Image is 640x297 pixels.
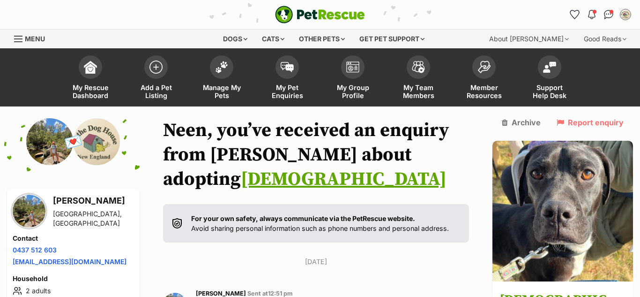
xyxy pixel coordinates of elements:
span: Menu [25,35,45,43]
img: Piper Atkins profile pic [26,118,73,165]
a: My Group Profile [320,51,386,107]
span: Manage My Pets [201,84,243,99]
img: logo-e224e6f780fb5917bec1dbf3a21bbac754714ae5b6737aabdf751b685950b380.svg [275,6,365,23]
li: 2 adults [13,285,134,297]
a: Manage My Pets [189,51,254,107]
img: manage-my-pets-icon-02211641906a0b7f246fdf0571729dbe1e7629f14944591b6c1af311fb30b64b.svg [215,61,228,73]
img: member-resources-icon-8e73f808a243e03378d46382f2149f9095a855e16c252ad45f914b54edf8863c.svg [477,61,491,73]
div: About [PERSON_NAME] [483,30,575,48]
a: Favourites [567,7,582,22]
h1: Neen, you’ve received an enquiry from [PERSON_NAME] about adopting [163,118,469,191]
div: Other pets [292,30,351,48]
img: Piper Atkins profile pic [13,195,45,228]
p: Avoid sharing personal information such as phone numbers and personal address. [191,213,449,234]
img: Zeus [492,141,633,282]
a: My Rescue Dashboard [58,51,123,107]
a: Support Help Desk [517,51,582,107]
div: Dogs [216,30,254,48]
span: My Team Members [397,84,439,99]
ul: Account quick links [567,7,633,22]
div: Good Reads [577,30,633,48]
a: [EMAIL_ADDRESS][DOMAIN_NAME] [13,258,127,266]
span: Sent at [247,290,293,297]
a: Archive [502,118,541,127]
a: Conversations [601,7,616,22]
a: My Pet Enquiries [254,51,320,107]
a: Menu [14,30,52,46]
h3: [PERSON_NAME] [53,194,134,207]
span: 12:51 pm [268,290,293,297]
h4: Household [13,274,134,283]
a: [DEMOGRAPHIC_DATA] [241,168,447,191]
span: [PERSON_NAME] [196,290,246,297]
a: Member Resources [451,51,517,107]
img: chat-41dd97257d64d25036548639549fe6c8038ab92f7586957e7f3b1b290dea8141.svg [604,10,614,19]
div: Get pet support [353,30,431,48]
button: My account [618,7,633,22]
span: 💌 [63,132,84,152]
strong: For your own safety, always communicate via the PetRescue website. [191,214,415,222]
div: [GEOGRAPHIC_DATA], [GEOGRAPHIC_DATA] [53,209,134,228]
a: Report enquiry [557,118,624,127]
img: In The Doghouse, New England profile pic [73,118,120,165]
div: Cats [255,30,291,48]
a: PetRescue [275,6,365,23]
span: My Rescue Dashboard [69,84,112,99]
h4: Contact [13,234,134,243]
span: My Group Profile [332,84,374,99]
img: pet-enquiries-icon-7e3ad2cf08bfb03b45e93fb7055b45f3efa6380592205ae92323e6603595dc1f.svg [281,62,294,72]
span: Support Help Desk [528,84,571,99]
button: Notifications [584,7,599,22]
img: add-pet-listing-icon-0afa8454b4691262ce3f59096e99ab1cd57d4a30225e0717b998d2c9b9846f56.svg [149,61,163,74]
img: help-desk-icon-fdf02630f3aa405de69fd3d07c3f3aa587a6932b1a1747fa1d2bba05be0121f9.svg [543,61,556,73]
a: Add a Pet Listing [123,51,189,107]
a: My Team Members [386,51,451,107]
span: My Pet Enquiries [266,84,308,99]
img: notifications-46538b983faf8c2785f20acdc204bb7945ddae34d4c08c2a6579f10ce5e182be.svg [588,10,595,19]
img: dashboard-icon-eb2f2d2d3e046f16d808141f083e7271f6b2e854fb5c12c21221c1fb7104beca.svg [84,61,97,74]
span: Member Resources [463,84,505,99]
p: [DATE] [163,257,469,267]
img: Neen Brown profile pic [621,10,630,19]
span: Add a Pet Listing [135,84,177,99]
img: group-profile-icon-3fa3cf56718a62981997c0bc7e787c4b2cf8bcc04b72c1350f741eb67cf2f40e.svg [346,61,359,73]
img: team-members-icon-5396bd8760b3fe7c0b43da4ab00e1e3bb1a5d9ba89233759b79545d2d3fc5d0d.svg [412,61,425,73]
a: 0437 512 603 [13,246,57,254]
